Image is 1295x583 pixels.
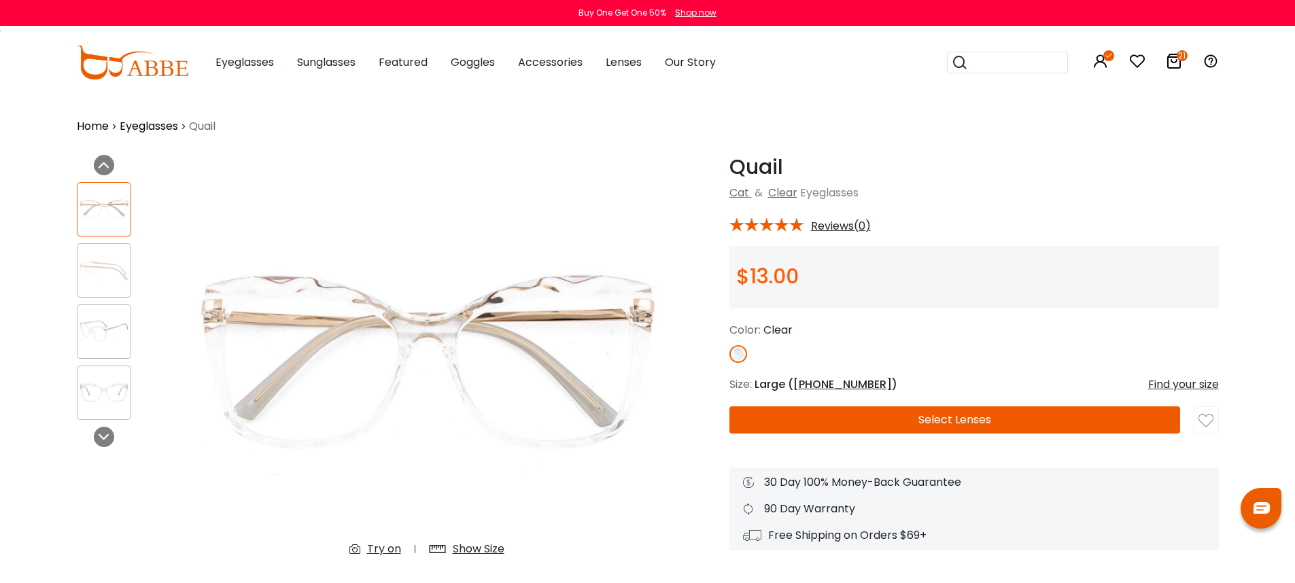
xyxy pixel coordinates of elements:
img: abbeglasses.com [77,46,188,79]
a: Clear [768,185,797,200]
div: Try on [367,541,401,557]
span: Lenses [606,54,642,70]
span: Goggles [451,54,495,70]
span: Color: [729,322,761,338]
button: Select Lenses [729,406,1180,434]
span: $13.00 [736,262,799,291]
div: 90 Day Warranty [743,501,1205,517]
div: Show Size [453,541,504,557]
img: Quail Fclear Plastic Eyeglasses , SpringHinges , UniversalBridgeFit Frames from ABBE Glasses [77,257,131,283]
img: like [1198,413,1213,428]
a: Home [77,118,109,135]
span: Clear [763,322,793,338]
div: 30 Day 100% Money-Back Guarantee [743,474,1205,491]
div: Buy One Get One 50% [579,7,666,19]
img: Quail Fclear Plastic Eyeglasses , SpringHinges , UniversalBridgeFit Frames from ABBE Glasses [77,379,131,406]
img: Quail Fclear Plastic Eyeglasses , SpringHinges , UniversalBridgeFit Frames from ABBE Glasses [77,318,131,344]
span: & [752,185,765,200]
span: Featured [379,54,428,70]
a: Eyeglasses [120,118,178,135]
div: Free Shipping on Orders $69+ [743,527,1205,544]
i: 21 [1177,50,1188,61]
span: Eyeglasses [215,54,274,70]
span: Eyeglasses [800,185,859,200]
h1: Quail [729,155,1219,179]
span: Quail [189,118,215,135]
img: Quail Fclear Plastic Eyeglasses , SpringHinges , UniversalBridgeFit Frames from ABBE Glasses [179,155,675,568]
span: Sunglasses [297,54,356,70]
span: Reviews(0) [811,220,871,232]
span: [PHONE_NUMBER] [793,376,892,392]
span: Large ( ) [755,376,897,392]
div: Shop now [675,7,716,19]
div: Find your size [1148,376,1219,393]
span: Size: [729,376,752,392]
a: Shop now [668,7,716,18]
a: 21 [1166,56,1182,71]
a: Cat [729,185,749,200]
img: Quail Fclear Plastic Eyeglasses , SpringHinges , UniversalBridgeFit Frames from ABBE Glasses [77,196,131,222]
span: Our Story [665,54,716,70]
img: chat [1254,502,1270,514]
span: Accessories [518,54,583,70]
